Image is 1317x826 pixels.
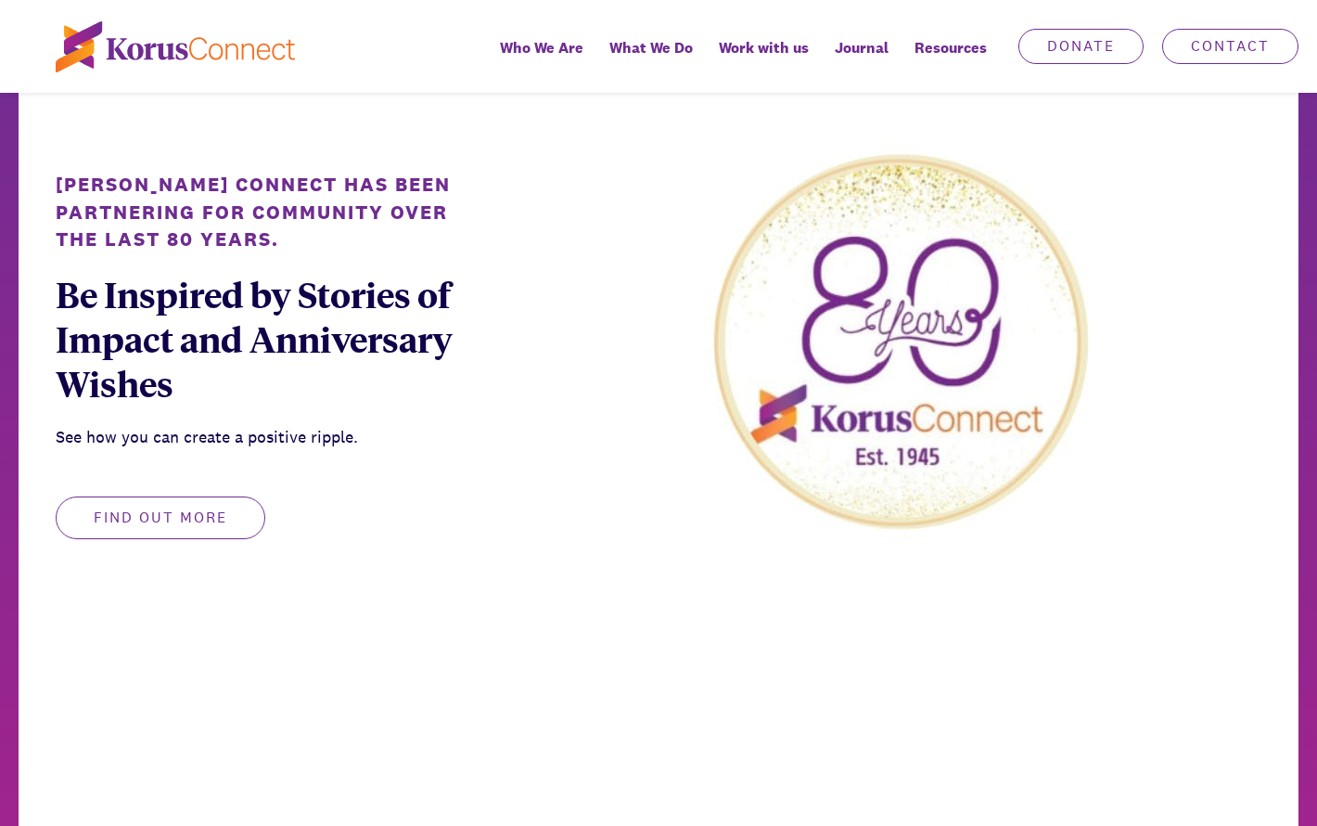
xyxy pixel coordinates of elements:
[719,34,809,61] span: Work with us
[822,26,901,93] a: Journal
[1162,29,1298,64] a: Contact
[487,26,596,93] a: Who We Are
[56,510,265,525] a: Find out more
[56,497,265,539] button: Find out more
[56,272,491,406] div: Be Inspired by Stories of Impact and Anniversary Wishes
[56,171,491,252] div: [PERSON_NAME] Connect has been partnering for community over the last 80 years.
[609,34,693,61] span: What We Do
[901,26,1000,93] div: Resources
[56,21,295,72] img: korus-connect%2Fc5177985-88d5-491d-9cd7-4a1febad1357_logo.svg
[596,26,706,93] a: What We Do
[500,34,583,61] span: Who We Are
[56,424,491,451] div: See how you can create a positive ripple.
[706,26,822,93] a: Work with us
[1018,29,1144,64] a: Donate
[672,141,1119,538] img: aNNKw55xUNkB1CeJ_80thlogowgoldframe.jpg
[835,34,889,61] span: Journal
